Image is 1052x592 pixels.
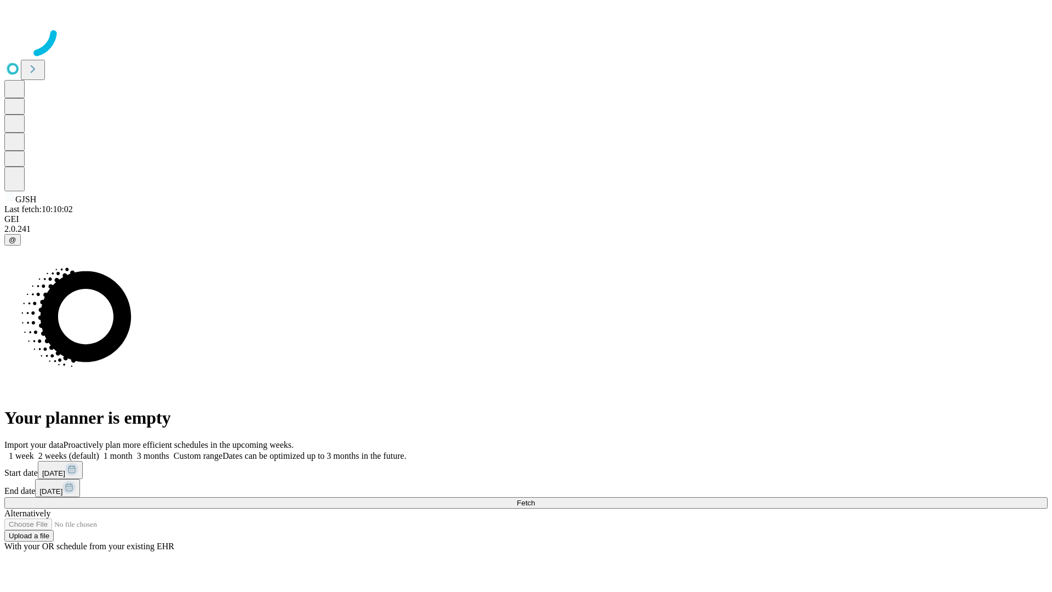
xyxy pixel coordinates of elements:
[137,451,169,460] span: 3 months
[15,195,36,204] span: GJSH
[222,451,406,460] span: Dates can be optimized up to 3 months in the future.
[4,542,174,551] span: With your OR schedule from your existing EHR
[174,451,222,460] span: Custom range
[4,234,21,246] button: @
[35,479,80,497] button: [DATE]
[104,451,133,460] span: 1 month
[9,236,16,244] span: @
[4,509,50,518] span: Alternatively
[9,451,34,460] span: 1 week
[4,214,1048,224] div: GEI
[4,204,73,214] span: Last fetch: 10:10:02
[39,487,62,496] span: [DATE]
[4,440,64,449] span: Import your data
[4,530,54,542] button: Upload a file
[4,497,1048,509] button: Fetch
[42,469,65,477] span: [DATE]
[64,440,294,449] span: Proactively plan more efficient schedules in the upcoming weeks.
[4,408,1048,428] h1: Your planner is empty
[4,479,1048,497] div: End date
[4,224,1048,234] div: 2.0.241
[517,499,535,507] span: Fetch
[38,461,83,479] button: [DATE]
[38,451,99,460] span: 2 weeks (default)
[4,461,1048,479] div: Start date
